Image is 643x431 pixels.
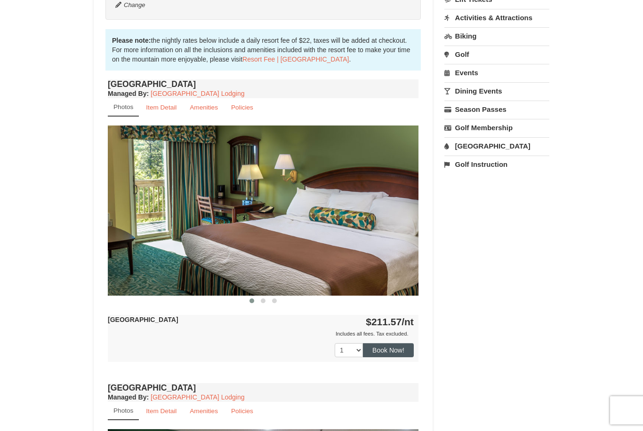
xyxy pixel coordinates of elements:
[108,393,149,401] strong: :
[112,37,151,44] strong: Please note:
[190,104,218,111] small: Amenities
[108,383,418,392] h4: [GEOGRAPHIC_DATA]
[242,55,349,63] a: Resort Fee | [GEOGRAPHIC_DATA]
[444,101,549,118] a: Season Passes
[108,402,139,420] a: Photos
[366,316,414,327] strong: $211.57
[225,402,259,420] a: Policies
[108,79,418,89] h4: [GEOGRAPHIC_DATA]
[225,98,259,117] a: Policies
[444,27,549,45] a: Biking
[105,29,421,71] div: the nightly rates below include a daily resort fee of $22, taxes will be added at checkout. For m...
[184,98,224,117] a: Amenities
[113,103,133,110] small: Photos
[444,137,549,155] a: [GEOGRAPHIC_DATA]
[108,90,146,97] span: Managed By
[108,90,149,97] strong: :
[444,64,549,81] a: Events
[444,9,549,26] a: Activities & Attractions
[108,393,146,401] span: Managed By
[140,98,183,117] a: Item Detail
[146,104,177,111] small: Item Detail
[231,104,253,111] small: Policies
[444,82,549,100] a: Dining Events
[444,119,549,136] a: Golf Membership
[363,343,414,357] button: Book Now!
[444,46,549,63] a: Golf
[190,407,218,415] small: Amenities
[108,98,139,117] a: Photos
[140,402,183,420] a: Item Detail
[444,156,549,173] a: Golf Instruction
[231,407,253,415] small: Policies
[108,125,418,295] img: 18876286-36-6bbdb14b.jpg
[151,393,244,401] a: [GEOGRAPHIC_DATA] Lodging
[151,90,244,97] a: [GEOGRAPHIC_DATA] Lodging
[108,316,178,323] strong: [GEOGRAPHIC_DATA]
[184,402,224,420] a: Amenities
[108,329,414,338] div: Includes all fees. Tax excluded.
[402,316,414,327] span: /nt
[146,407,177,415] small: Item Detail
[113,407,133,414] small: Photos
